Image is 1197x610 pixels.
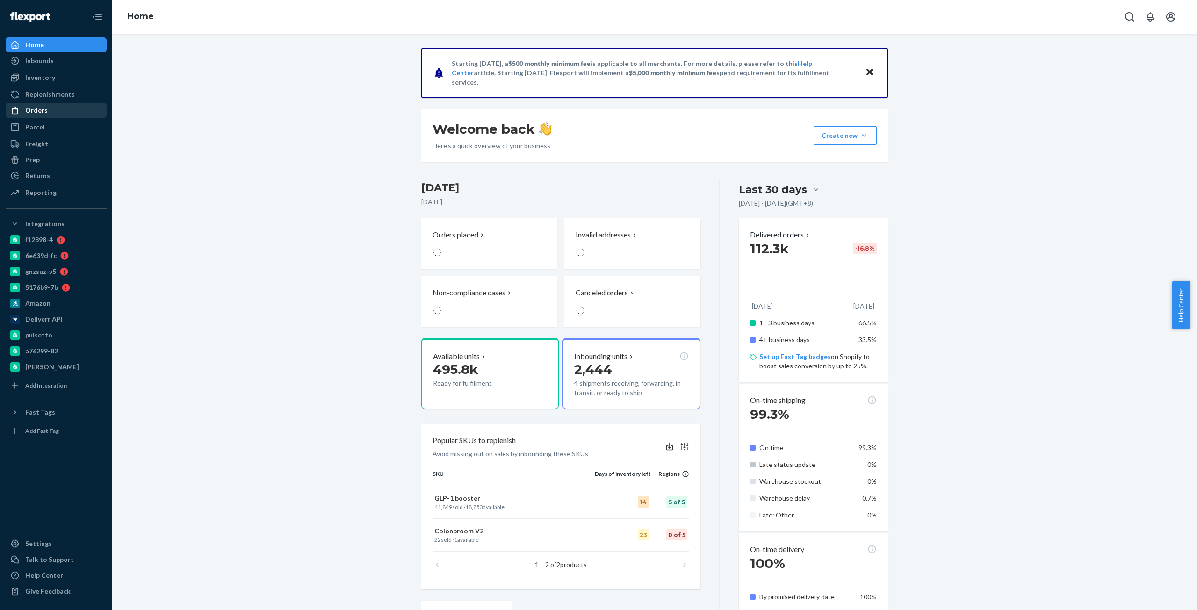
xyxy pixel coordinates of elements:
p: [DATE] - [DATE] ( GMT+8 ) [739,199,813,208]
th: SKU [433,470,595,486]
p: 4 shipments receiving, forwarding, in transit, or ready to ship [574,379,688,397]
span: 0% [867,511,877,519]
a: Home [127,11,154,22]
a: Orders [6,103,107,118]
div: 0 of 5 [666,529,687,540]
button: Fast Tags [6,405,107,420]
div: Replenishments [25,90,75,99]
span: 41,849 [434,503,452,510]
span: 99.3% [750,406,789,422]
a: Add Fast Tag [6,423,107,438]
p: 1 – 2 of products [535,560,587,569]
p: [DATE] [421,197,700,207]
p: Warehouse stockout [759,477,851,486]
span: 100% [860,593,877,601]
p: Warehouse delay [759,494,851,503]
p: [DATE] [752,301,773,311]
a: Amazon [6,296,107,311]
button: Help Center [1172,281,1190,329]
span: 1 [454,536,457,543]
span: 2 [556,560,560,568]
span: 495.8k [433,361,478,377]
p: GLP-1 booster [434,494,593,503]
div: Returns [25,171,50,180]
button: Integrations [6,216,107,231]
button: Orders placed [421,218,557,269]
p: sold · available [434,536,593,544]
span: 0% [867,460,877,468]
div: pulsetto [25,330,52,340]
div: -16.8 % [853,243,877,254]
p: On time [759,443,851,452]
a: 6e639d-fc [6,248,107,263]
p: 1 - 3 business days [759,318,851,328]
img: hand-wave emoji [539,122,552,136]
h3: [DATE] [421,180,700,195]
span: 22 [434,536,441,543]
p: [DATE] [853,301,874,311]
p: Starting [DATE], a is applicable to all merchants. For more details, please refer to this article... [452,59,856,87]
div: Inventory [25,73,55,82]
div: Fast Tags [25,408,55,417]
div: Settings [25,539,52,548]
div: 5176b9-7b [25,283,58,292]
div: Prep [25,155,40,165]
p: On-time delivery [750,544,804,555]
p: Canceled orders [576,287,628,298]
button: Open Search Box [1120,7,1139,26]
div: Amazon [25,299,50,308]
p: 4+ business days [759,335,851,344]
p: Non-compliance cases [433,287,505,298]
span: 66.5% [858,319,877,327]
button: Inbounding units2,4444 shipments receiving, forwarding, in transit, or ready to ship [562,338,700,409]
a: Parcel [6,120,107,135]
div: Add Fast Tag [25,427,59,435]
span: 18,853 [465,503,483,510]
a: Prep [6,152,107,167]
span: 33.5% [858,336,877,344]
a: f12898-4 [6,232,107,247]
ol: breadcrumbs [120,3,161,30]
button: Open account menu [1161,7,1180,26]
div: Home [25,40,44,50]
button: Canceled orders [564,276,700,327]
div: a76299-82 [25,346,58,356]
div: 5 of 5 [666,496,687,508]
a: 5176b9-7b [6,280,107,295]
p: By promised delivery date [759,592,851,602]
a: Talk to Support [6,552,107,567]
div: Deliverr API [25,315,63,324]
div: 14 [638,496,649,508]
span: $500 monthly minimum fee [508,59,591,67]
button: Available units495.8kReady for fulfillment [421,338,559,409]
a: Inbounds [6,53,107,68]
div: 6e639d-fc [25,251,57,260]
p: Avoid missing out on sales by inbounding these SKUs [433,449,588,459]
a: Home [6,37,107,52]
div: Freight [25,139,48,149]
a: Deliverr API [6,312,107,327]
button: Give Feedback [6,584,107,599]
button: Invalid addresses [564,218,700,269]
span: 100% [750,555,785,571]
div: Inbounds [25,56,54,65]
div: Talk to Support [25,555,74,564]
th: Days of inventory left [595,470,651,486]
span: 99.3% [858,444,877,452]
a: Freight [6,136,107,151]
div: Reporting [25,188,57,197]
button: Close [864,66,876,79]
div: Give Feedback [25,587,71,596]
a: Reporting [6,185,107,200]
span: 112.3k [750,241,789,257]
span: $5,000 monthly minimum fee [629,69,716,77]
p: Inbounding units [574,351,627,362]
a: Help Center [6,568,107,583]
img: Flexport logo [10,12,50,22]
a: Settings [6,536,107,551]
div: Last 30 days [739,182,807,197]
div: 23 [638,529,649,540]
div: Add Integration [25,381,67,389]
button: Open notifications [1141,7,1160,26]
p: Available units [433,351,480,362]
